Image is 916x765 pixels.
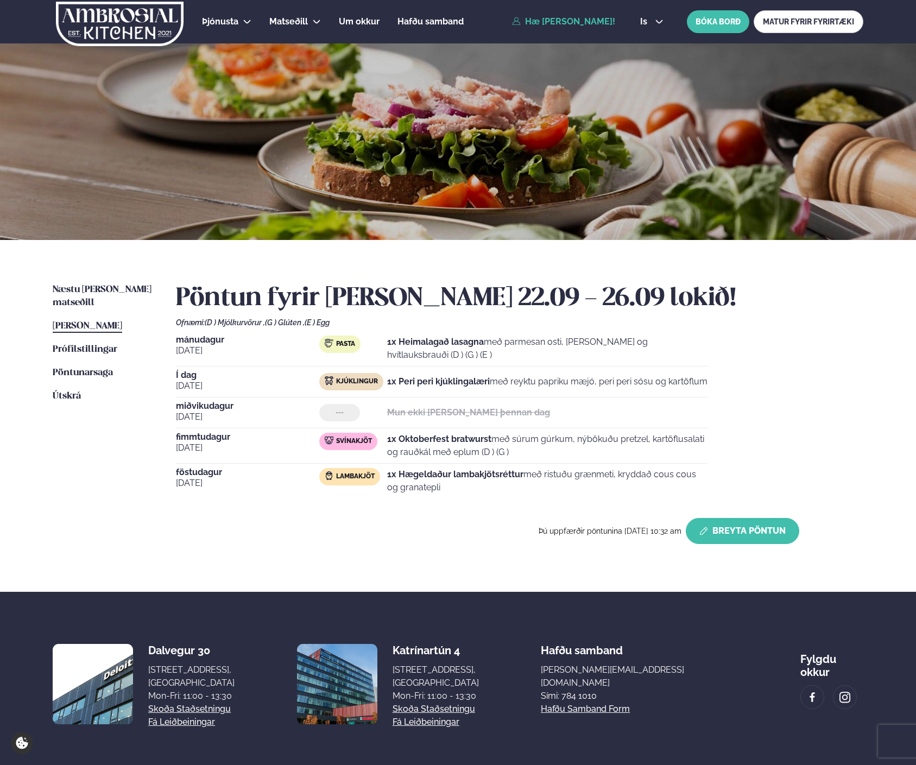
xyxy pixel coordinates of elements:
img: pasta.svg [325,339,333,347]
p: með ristuðu grænmeti, kryddað cous cous og granatepli [387,468,708,494]
a: Þjónusta [202,15,238,28]
span: Þjónusta [202,16,238,27]
p: Sími: 784 1010 [541,690,738,703]
span: Um okkur [339,16,380,27]
p: með parmesan osti, [PERSON_NAME] og hvítlauksbrauði (D ) (G ) (E ) [387,336,708,362]
span: [DATE] [176,477,319,490]
span: Hafðu samband [541,635,623,657]
div: [STREET_ADDRESS], [GEOGRAPHIC_DATA] [148,663,235,690]
img: Lamb.svg [325,471,333,480]
span: Í dag [176,371,319,380]
a: Hæ [PERSON_NAME]! [512,17,615,27]
span: Útskrá [53,391,81,401]
a: image alt [801,686,824,709]
span: Pasta [336,340,355,349]
div: [STREET_ADDRESS], [GEOGRAPHIC_DATA] [393,663,479,690]
a: Fá leiðbeiningar [148,716,215,729]
span: Pöntunarsaga [53,368,113,377]
span: --- [336,408,344,417]
img: image alt [297,644,377,724]
span: [DATE] [176,344,319,357]
span: [DATE] [176,380,319,393]
a: image alt [833,686,856,709]
span: [DATE] [176,410,319,423]
span: Svínakjöt [336,437,372,446]
button: is [631,17,672,26]
span: Prófílstillingar [53,345,117,354]
a: Hafðu samband form [541,703,630,716]
span: föstudagur [176,468,319,477]
span: Matseðill [269,16,308,27]
strong: Mun ekki [PERSON_NAME] þennan dag [387,407,550,418]
strong: 1x Oktoberfest bratwurst [387,434,491,444]
h2: Pöntun fyrir [PERSON_NAME] 22.09 - 26.09 lokið! [176,283,863,314]
a: Skoða staðsetningu [393,703,475,716]
span: Næstu [PERSON_NAME] matseðill [53,285,151,307]
span: Kjúklingur [336,377,378,386]
a: Fá leiðbeiningar [393,716,459,729]
span: fimmtudagur [176,433,319,441]
a: Pöntunarsaga [53,366,113,380]
p: með reyktu papriku mæjó, peri peri sósu og kartöflum [387,375,707,388]
a: Útskrá [53,390,81,403]
span: Þú uppfærðir pöntunina [DATE] 10:32 am [539,527,681,535]
a: Hafðu samband [397,15,464,28]
strong: 1x Heimalagað lasagna [387,337,484,347]
button: BÓKA BORÐ [687,10,749,33]
a: Um okkur [339,15,380,28]
img: image alt [806,691,818,704]
a: Prófílstillingar [53,343,117,356]
span: [PERSON_NAME] [53,321,122,331]
a: Matseðill [269,15,308,28]
div: Dalvegur 30 [148,644,235,657]
span: is [640,17,650,26]
span: (E ) Egg [305,318,330,327]
span: [DATE] [176,441,319,454]
strong: 1x Hægeldaður lambakjötsréttur [387,469,523,479]
a: [PERSON_NAME][EMAIL_ADDRESS][DOMAIN_NAME] [541,663,738,690]
img: pork.svg [325,436,333,445]
div: Ofnæmi: [176,318,863,327]
a: [PERSON_NAME] [53,320,122,333]
a: Skoða staðsetningu [148,703,231,716]
a: MATUR FYRIR FYRIRTÆKI [754,10,863,33]
span: (G ) Glúten , [265,318,305,327]
div: Mon-Fri: 11:00 - 13:30 [393,690,479,703]
a: Cookie settings [11,732,33,754]
a: Næstu [PERSON_NAME] matseðill [53,283,154,309]
p: með súrum gúrkum, nýbökuðu pretzel, kartöflusalati og rauðkál með eplum (D ) (G ) [387,433,708,459]
img: logo [55,2,185,46]
div: Fylgdu okkur [800,644,863,679]
div: Mon-Fri: 11:00 - 13:30 [148,690,235,703]
img: image alt [839,691,851,704]
span: mánudagur [176,336,319,344]
span: miðvikudagur [176,402,319,410]
span: Hafðu samband [397,16,464,27]
div: Katrínartún 4 [393,644,479,657]
img: chicken.svg [325,376,333,385]
span: (D ) Mjólkurvörur , [205,318,265,327]
img: image alt [53,644,133,724]
button: Breyta Pöntun [686,518,799,544]
span: Lambakjöt [336,472,375,481]
strong: 1x Peri peri kjúklingalæri [387,376,490,387]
